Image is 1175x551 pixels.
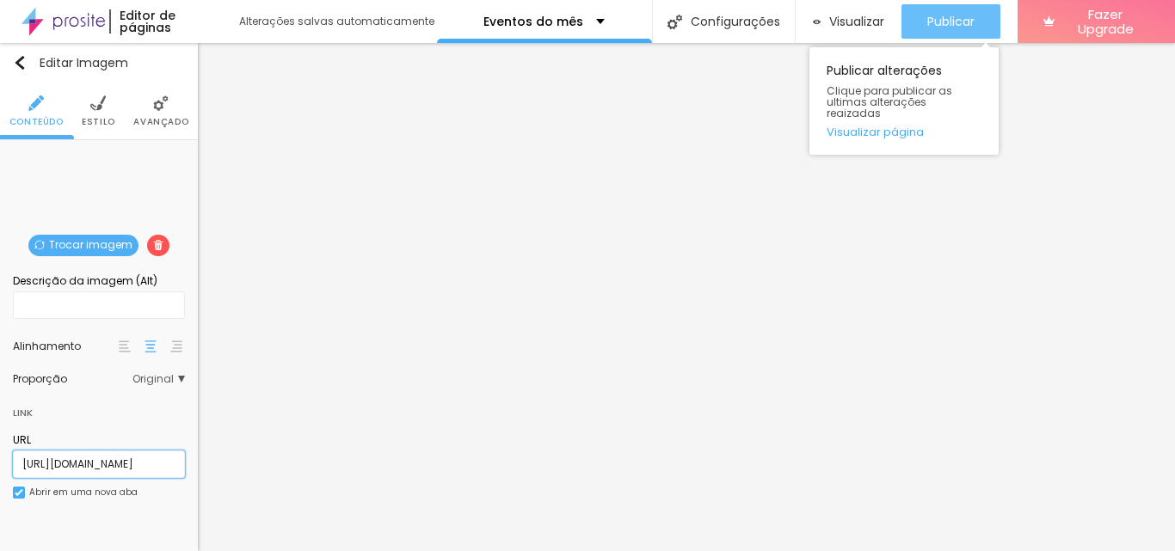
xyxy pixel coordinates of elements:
img: paragraph-left-align.svg [119,340,131,352]
div: URL [13,432,185,448]
iframe: Editor [198,43,1175,551]
button: Visualizar [796,4,901,39]
span: Publicar [927,15,975,28]
div: Link [13,393,185,424]
span: Trocar imagem [28,235,138,256]
a: Visualizar página [827,126,981,138]
div: Proporção [13,374,132,384]
span: Clique para publicar as ultimas alterações reaizadas [827,85,981,119]
div: Link [13,403,33,422]
span: Original [132,374,185,384]
img: Icone [13,56,27,70]
span: Conteúdo [9,118,64,126]
div: Editar Imagem [13,56,128,70]
img: Icone [667,15,682,29]
div: Alterações salvas automaticamente [239,16,437,27]
img: Icone [90,95,106,111]
div: Publicar alterações [809,47,999,155]
button: Publicar [901,4,1000,39]
img: view-1.svg [813,15,821,29]
span: Estilo [82,118,115,126]
div: Descrição da imagem (Alt) [13,273,185,289]
img: Icone [15,488,23,497]
img: Icone [34,240,45,250]
span: Fazer Upgrade [1061,7,1149,37]
div: Abrir em uma nova aba [29,488,138,497]
img: Icone [153,95,169,111]
div: Editor de páginas [109,9,222,34]
p: Eventos do mês [483,15,583,28]
img: paragraph-right-align.svg [170,340,182,352]
img: Icone [28,95,44,111]
span: Visualizar [829,15,884,28]
div: Alinhamento [13,341,116,352]
span: Avançado [133,118,188,126]
img: Icone [153,240,163,250]
img: paragraph-center-align.svg [145,340,157,352]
